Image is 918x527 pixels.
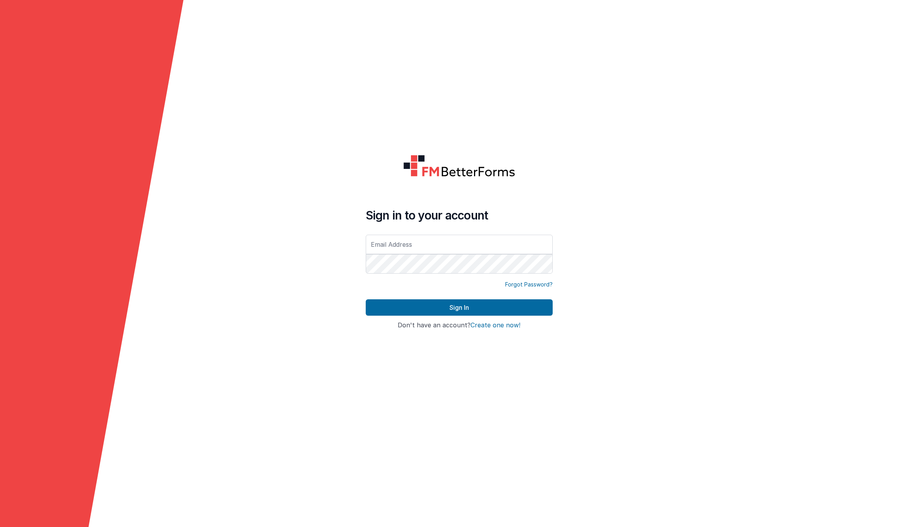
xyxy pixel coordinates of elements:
[366,208,553,222] h4: Sign in to your account
[505,281,553,288] a: Forgot Password?
[366,299,553,316] button: Sign In
[366,322,553,329] h4: Don't have an account?
[470,322,520,329] button: Create one now!
[366,235,553,254] input: Email Address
